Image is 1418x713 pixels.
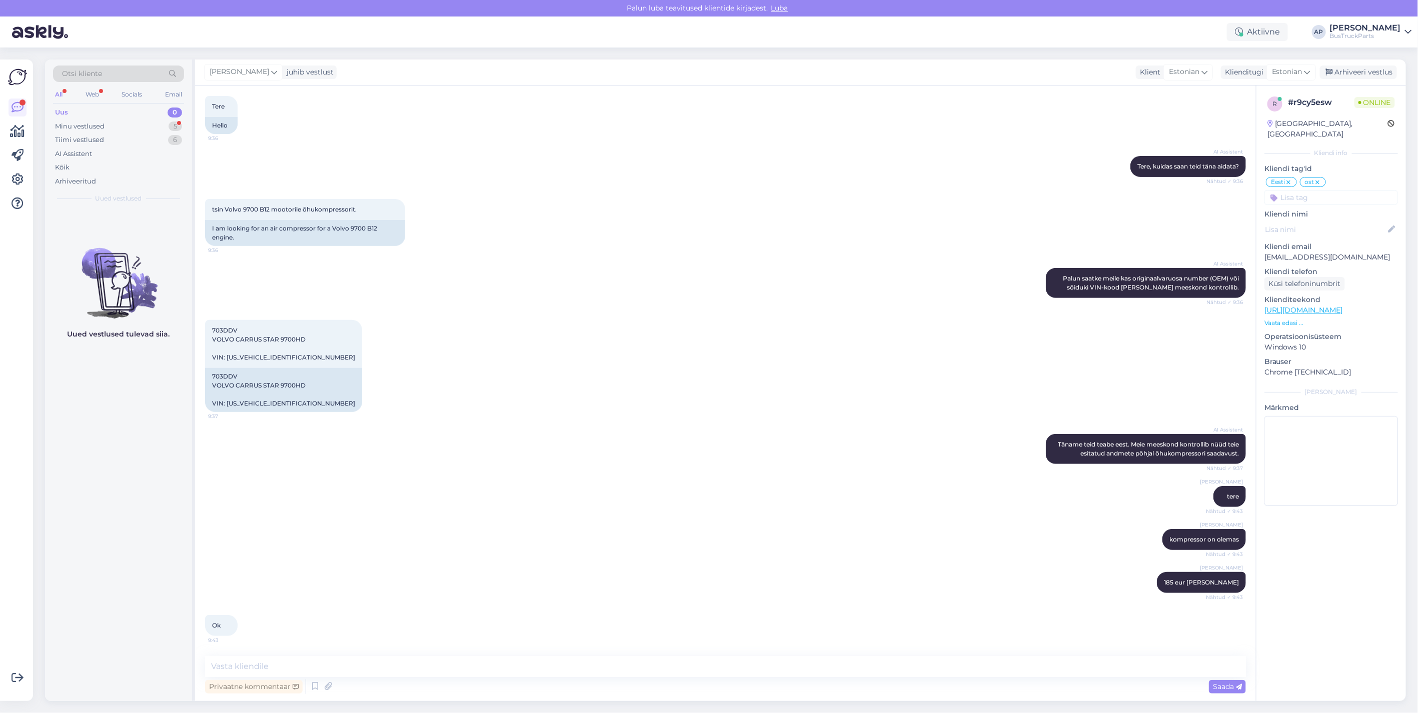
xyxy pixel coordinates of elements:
span: Uued vestlused [96,194,142,203]
div: Hello [205,117,238,134]
span: AI Assistent [1205,260,1243,267]
p: Kliendi tag'id [1264,163,1398,174]
a: [PERSON_NAME]BusTruckParts [1330,24,1412,40]
span: Nähtud ✓ 9:36 [1205,177,1243,185]
p: Kliendi nimi [1264,209,1398,219]
p: Kliendi telefon [1264,266,1398,277]
span: Tere, kuidas saan teid täna aidata? [1137,162,1239,170]
div: AP [1312,25,1326,39]
span: Täname teid teabe eest. Meie meeskond kontrollib nüüd teie esitatud andmete põhjal õhukompressori... [1058,440,1240,457]
span: r [1273,100,1277,107]
span: Saada [1213,682,1242,691]
span: Ok [212,621,221,629]
span: Estonian [1272,66,1302,77]
p: Uued vestlused tulevad siia. [68,329,170,339]
img: No chats [45,230,192,320]
span: Nähtud ✓ 9:36 [1205,298,1243,306]
div: Minu vestlused [55,121,105,131]
input: Lisa nimi [1265,224,1386,235]
a: [URL][DOMAIN_NAME] [1264,305,1343,314]
div: Socials [120,88,144,101]
span: Luba [768,3,791,12]
div: [GEOGRAPHIC_DATA], [GEOGRAPHIC_DATA] [1267,118,1388,139]
span: tere [1227,492,1239,500]
div: Tiimi vestlused [55,135,104,145]
div: 703DDV VOLVO CARRUS STAR 9700HD VIN: [US_VEHICLE_IDENTIFICATION_NUMBER] [205,368,362,412]
span: Palun saatke meile kas originaalvaruosa number (OEM) või sõiduki VIN-kood [PERSON_NAME] meeskond ... [1063,274,1240,291]
div: Web [84,88,101,101]
span: Online [1354,97,1395,108]
div: Email [163,88,184,101]
span: [PERSON_NAME] [210,66,269,77]
div: [PERSON_NAME] [1264,387,1398,396]
span: 9:36 [208,246,246,254]
p: Klienditeekond [1264,294,1398,305]
span: [PERSON_NAME] [1200,521,1243,528]
div: [PERSON_NAME] [1330,24,1401,32]
div: Kõik [55,162,70,172]
span: Nähtud ✓ 9:37 [1205,464,1243,472]
p: Windows 10 [1264,342,1398,352]
div: 6 [168,135,182,145]
span: kompressor on olemas [1169,535,1239,543]
p: Brauser [1264,356,1398,367]
span: AI Assistent [1205,426,1243,433]
p: [EMAIL_ADDRESS][DOMAIN_NAME] [1264,252,1398,262]
div: 0 [168,107,182,117]
span: AI Assistent [1205,148,1243,155]
p: Vaata edasi ... [1264,318,1398,327]
div: Uus [55,107,68,117]
p: Operatsioonisüsteem [1264,331,1398,342]
div: Klienditugi [1221,67,1263,77]
span: Nähtud ✓ 9:43 [1205,593,1243,601]
span: tsin Volvo 9700 B12 mootorile õhukompressorit. [212,205,357,213]
p: Kliendi email [1264,241,1398,252]
span: Estonian [1169,66,1199,77]
p: Chrome [TECHNICAL_ID] [1264,367,1398,377]
div: Arhiveeri vestlus [1320,65,1397,79]
span: ost [1305,179,1314,185]
span: Otsi kliente [62,68,102,79]
span: Tere [212,102,225,110]
span: 9:37 [208,412,246,420]
div: AI Assistent [55,149,92,159]
div: Küsi telefoninumbrit [1264,277,1345,290]
div: All [53,88,65,101]
span: 703DDV VOLVO CARRUS STAR 9700HD VIN: [US_VEHICLE_IDENTIFICATION_NUMBER] [212,326,355,361]
div: # r9cy5esw [1288,96,1354,108]
span: Nähtud ✓ 9:43 [1205,550,1243,558]
span: [PERSON_NAME] [1200,478,1243,485]
div: BusTruckParts [1330,32,1401,40]
input: Lisa tag [1264,190,1398,205]
span: Nähtud ✓ 9:43 [1205,507,1243,515]
div: juhib vestlust [283,67,334,77]
div: 5 [169,121,182,131]
span: [PERSON_NAME] [1200,564,1243,571]
span: 9:36 [208,134,246,142]
div: Arhiveeritud [55,176,96,186]
div: I am looking for an air compressor for a Volvo 9700 B12 engine. [205,220,405,246]
span: 185 eur [PERSON_NAME] [1164,578,1239,586]
div: Klient [1136,67,1160,77]
p: Märkmed [1264,402,1398,413]
span: 9:43 [208,636,246,644]
div: Kliendi info [1264,148,1398,157]
span: Eesti [1271,179,1285,185]
div: Aktiivne [1227,23,1288,41]
img: Askly Logo [8,67,27,86]
div: Privaatne kommentaar [205,680,303,693]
